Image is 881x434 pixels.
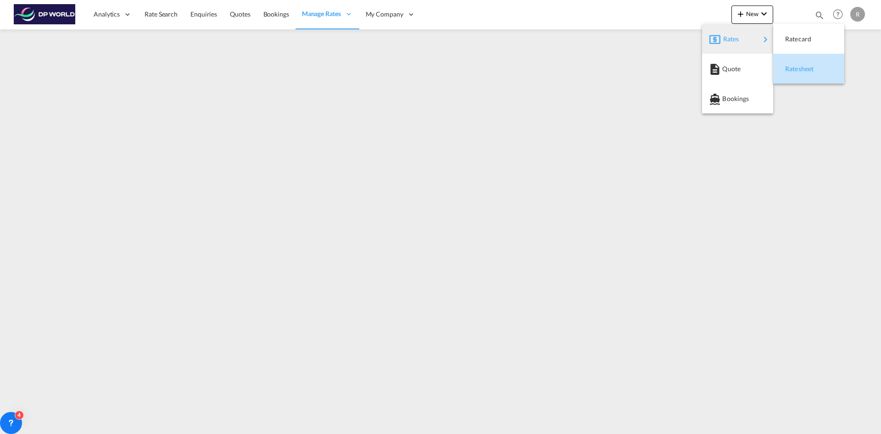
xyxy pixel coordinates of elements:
span: Rates [723,30,734,48]
button: Quote [702,54,773,84]
span: Ratecard [785,30,795,48]
span: Bookings [722,90,732,108]
div: Bookings [709,87,766,110]
div: Quote [709,57,766,80]
md-icon: icon-chevron-right [760,34,771,45]
span: Ratesheet [785,60,795,78]
div: Ratesheet [781,57,837,80]
div: Ratecard [781,28,837,51]
span: Quote [722,60,732,78]
button: Bookings [702,84,773,113]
